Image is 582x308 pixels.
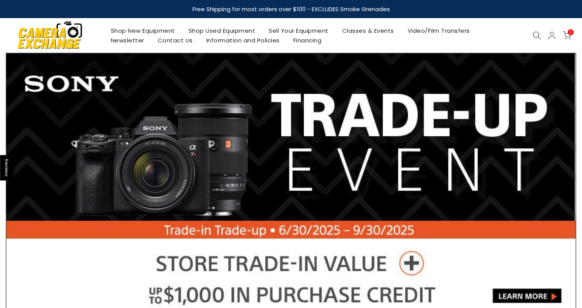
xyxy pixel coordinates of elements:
li: Page dot 6 [309,302,313,306]
a: Classes & Events [335,26,401,35]
a: Shop New Equipment [104,26,182,35]
li: Page dot 3 [285,302,289,306]
a: 0 [563,31,571,40]
a: Information and Policies [199,35,286,45]
a: Contact Us [151,35,199,45]
li: Page dot 1 [269,302,273,306]
a: Video/Film Transfers [401,26,477,35]
li: Page dot 4 [293,302,297,306]
a: Sell Your Equipment [262,26,336,35]
span: 0 [568,29,574,35]
a: Financing [286,35,328,45]
a: Shop Used Equipment [182,26,262,35]
li: Page dot 5 [301,302,305,306]
strong: Free Shipping for most orders over $100 - EXCLUDES Smoke Grenades [192,5,390,13]
li: Page dot 2 [277,302,281,306]
a: Newsletter [104,35,151,45]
